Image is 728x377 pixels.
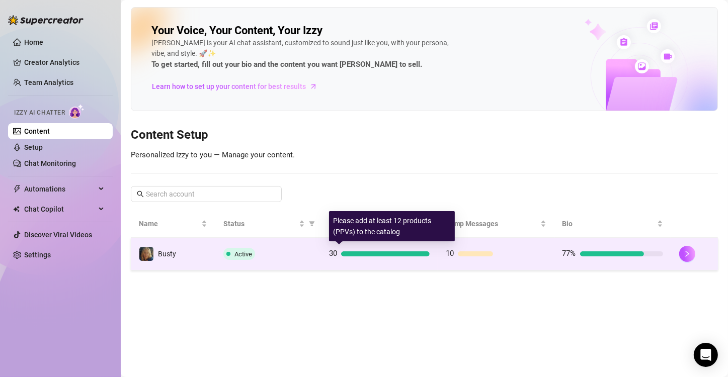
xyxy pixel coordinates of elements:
[152,81,306,92] span: Learn how to set up your content for best results
[24,251,51,259] a: Settings
[139,218,199,229] span: Name
[24,201,96,217] span: Chat Copilot
[151,60,422,69] strong: To get started, fill out your bio and the content you want [PERSON_NAME] to sell.
[24,38,43,46] a: Home
[131,127,718,143] h3: Content Setup
[137,191,144,198] span: search
[24,127,50,135] a: Content
[309,221,315,227] span: filter
[24,159,76,167] a: Chat Monitoring
[24,78,73,86] a: Team Analytics
[307,216,317,231] span: filter
[223,218,297,229] span: Status
[13,185,21,193] span: thunderbolt
[24,231,92,239] a: Discover Viral Videos
[24,54,105,70] a: Creator Analytics
[679,246,695,262] button: right
[13,206,20,213] img: Chat Copilot
[24,181,96,197] span: Automations
[8,15,84,25] img: logo-BBDzfeDw.svg
[131,150,295,159] span: Personalized Izzy to you — Manage your content.
[146,189,268,200] input: Search account
[321,210,438,238] th: Products
[446,218,538,229] span: Bump Messages
[554,210,671,238] th: Bio
[694,343,718,367] div: Open Intercom Messenger
[215,210,321,238] th: Status
[308,81,318,91] span: arrow-right
[562,249,576,258] span: 77%
[14,108,65,118] span: Izzy AI Chatter
[151,38,453,71] div: [PERSON_NAME] is your AI chat assistant, customized to sound just like you, with your persona, vi...
[158,250,176,258] span: Busty
[131,210,215,238] th: Name
[561,8,717,111] img: ai-chatter-content-library-cLFOSyPT.png
[438,210,554,238] th: Bump Messages
[234,250,252,258] span: Active
[151,24,322,38] h2: Your Voice, Your Content, Your Izzy
[69,104,85,119] img: AI Chatter
[329,211,455,241] div: Please add at least 12 products (PPVs) to the catalog
[24,143,43,151] a: Setup
[151,78,325,95] a: Learn how to set up your content for best results
[446,249,454,258] span: 10
[562,218,655,229] span: Bio
[684,250,691,257] span: right
[329,249,337,258] span: 30
[139,247,153,261] img: Busty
